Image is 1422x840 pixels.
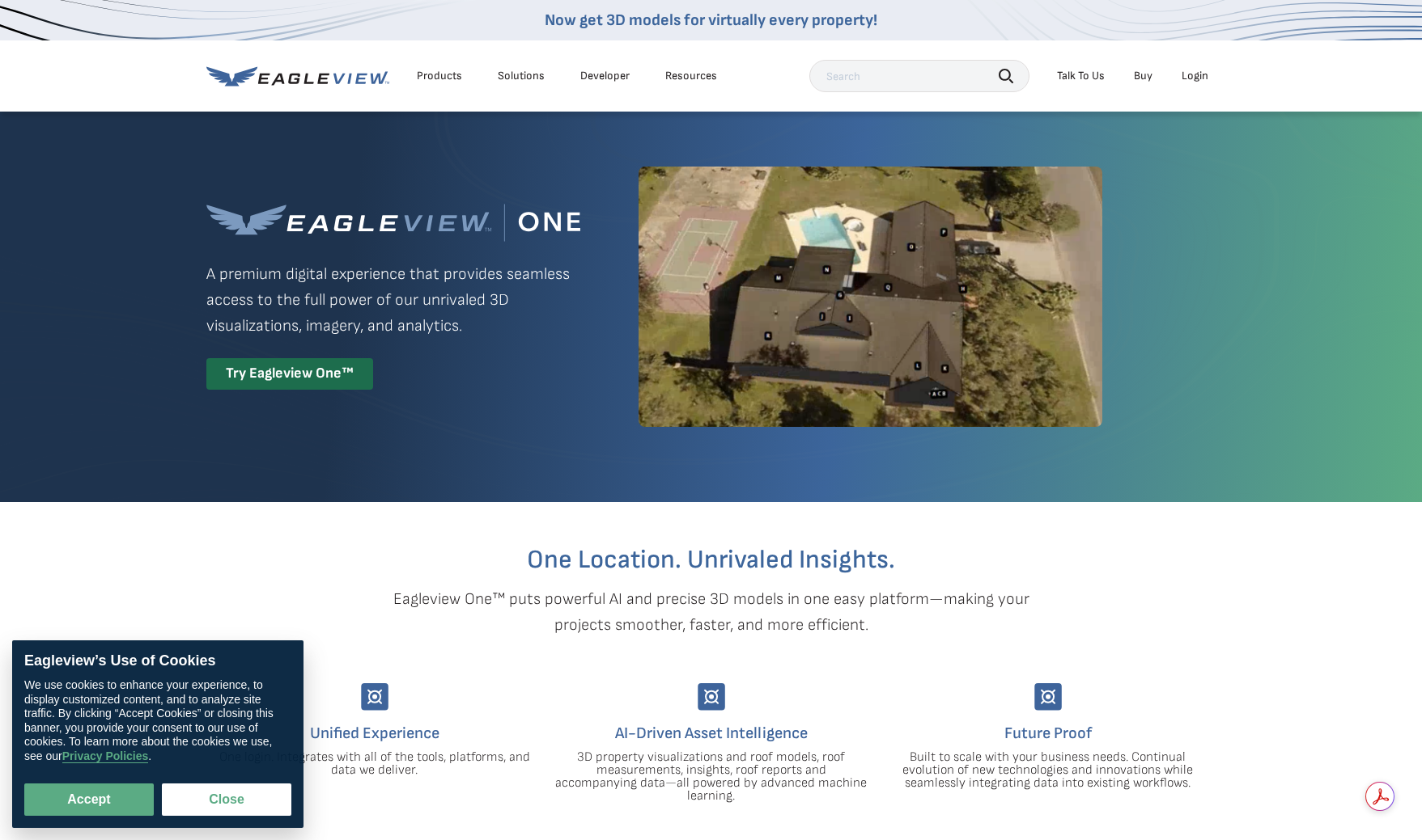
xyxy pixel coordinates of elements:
[892,720,1204,746] h4: Future Proof
[1134,69,1152,83] a: Buy
[62,749,149,763] a: Privacy Policies
[580,69,630,83] a: Developer
[206,261,580,339] p: A premium digital experience that provides seamless access to the full power of our unrivaled 3D ...
[1057,69,1105,83] div: Talk To Us
[219,751,531,777] p: One login. Integrates with all of the tools, platforms, and data we deliver.
[361,683,388,711] img: Group-9744.svg
[24,678,291,763] div: We use cookies to enhance your experience, to display customized content, and to analyze site tra...
[498,69,545,83] div: Solutions
[219,720,531,746] h4: Unified Experience
[809,60,1029,92] input: Search
[162,783,291,816] button: Close
[555,720,868,746] h4: AI-Driven Asset Intelligence
[206,204,580,242] img: Eagleview One™
[365,586,1058,638] p: Eagleview One™ puts powerful AI and precise 3D models in one easy platform—making your projects s...
[892,751,1204,790] p: Built to scale with your business needs. Continual evolution of new technologies and innovations ...
[417,69,462,83] div: Products
[206,358,373,390] div: Try Eagleview One™
[698,683,725,711] img: Group-9744.svg
[1182,69,1208,83] div: Login
[545,11,877,30] a: Now get 3D models for virtually every property!
[665,69,717,83] div: Resources
[24,652,291,670] div: Eagleview’s Use of Cookies
[24,783,154,816] button: Accept
[1034,683,1062,711] img: Group-9744.svg
[219,547,1204,573] h2: One Location. Unrivaled Insights.
[555,751,868,803] p: 3D property visualizations and roof models, roof measurements, insights, roof reports and accompa...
